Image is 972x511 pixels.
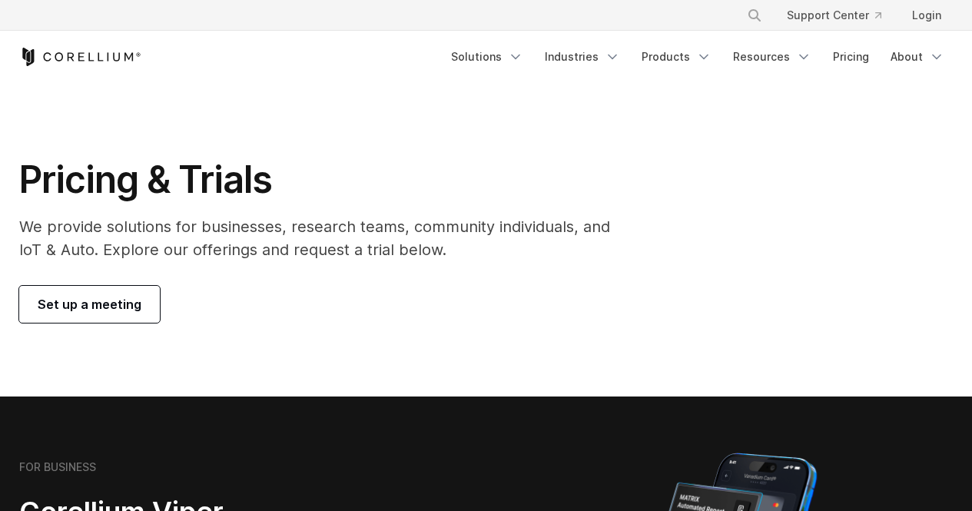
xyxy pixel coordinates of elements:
[442,43,954,71] div: Navigation Menu
[824,43,878,71] a: Pricing
[724,43,821,71] a: Resources
[536,43,629,71] a: Industries
[19,157,632,203] h1: Pricing & Trials
[19,286,160,323] a: Set up a meeting
[775,2,894,29] a: Support Center
[442,43,532,71] a: Solutions
[19,48,141,66] a: Corellium Home
[900,2,954,29] a: Login
[741,2,768,29] button: Search
[728,2,954,29] div: Navigation Menu
[38,295,141,314] span: Set up a meeting
[19,460,96,474] h6: FOR BUSINESS
[19,215,632,261] p: We provide solutions for businesses, research teams, community individuals, and IoT & Auto. Explo...
[881,43,954,71] a: About
[632,43,721,71] a: Products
